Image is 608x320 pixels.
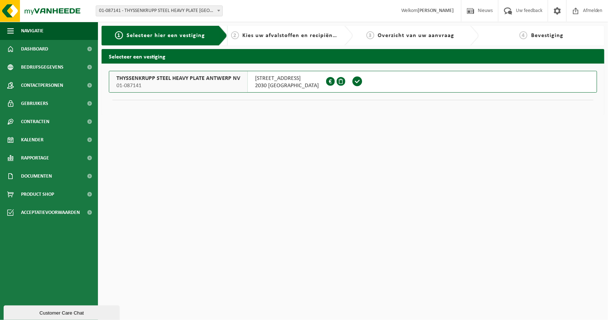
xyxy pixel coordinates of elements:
span: [STREET_ADDRESS] [255,75,319,82]
span: 2 [231,31,239,39]
span: Bedrijfsgegevens [21,58,63,76]
span: 3 [366,31,374,39]
span: THYSSENKRUPP STEEL HEAVY PLATE ANTWERP NV [116,75,240,82]
span: Kies uw afvalstoffen en recipiënten [243,33,342,39]
span: Acceptatievoorwaarden [21,203,80,222]
span: Kalender [21,131,44,149]
span: 2030 [GEOGRAPHIC_DATA] [255,82,319,89]
span: Rapportage [21,149,49,167]
span: Dashboard [21,40,48,58]
span: Product Shop [21,185,54,203]
span: Contactpersonen [21,76,63,94]
span: Navigatie [21,22,44,40]
span: 01-087141 [116,82,240,89]
button: THYSSENKRUPP STEEL HEAVY PLATE ANTWERP NV 01-087141 [STREET_ADDRESS]2030 [GEOGRAPHIC_DATA] [109,71,597,93]
span: Documenten [21,167,52,185]
span: Bevestiging [531,33,563,39]
span: 01-087141 - THYSSENKRUPP STEEL HEAVY PLATE ANTWERP NV - ANTWERPEN [96,6,222,16]
iframe: chat widget [4,304,121,320]
span: 4 [519,31,527,39]
span: 01-087141 - THYSSENKRUPP STEEL HEAVY PLATE ANTWERP NV - ANTWERPEN [96,5,223,16]
strong: [PERSON_NAME] [418,8,454,13]
span: Selecteer hier een vestiging [127,33,205,39]
span: Overzicht van uw aanvraag [378,33,455,39]
span: Gebruikers [21,94,48,113]
span: 1 [115,31,123,39]
span: Contracten [21,113,49,131]
h2: Selecteer een vestiging [102,49,604,63]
